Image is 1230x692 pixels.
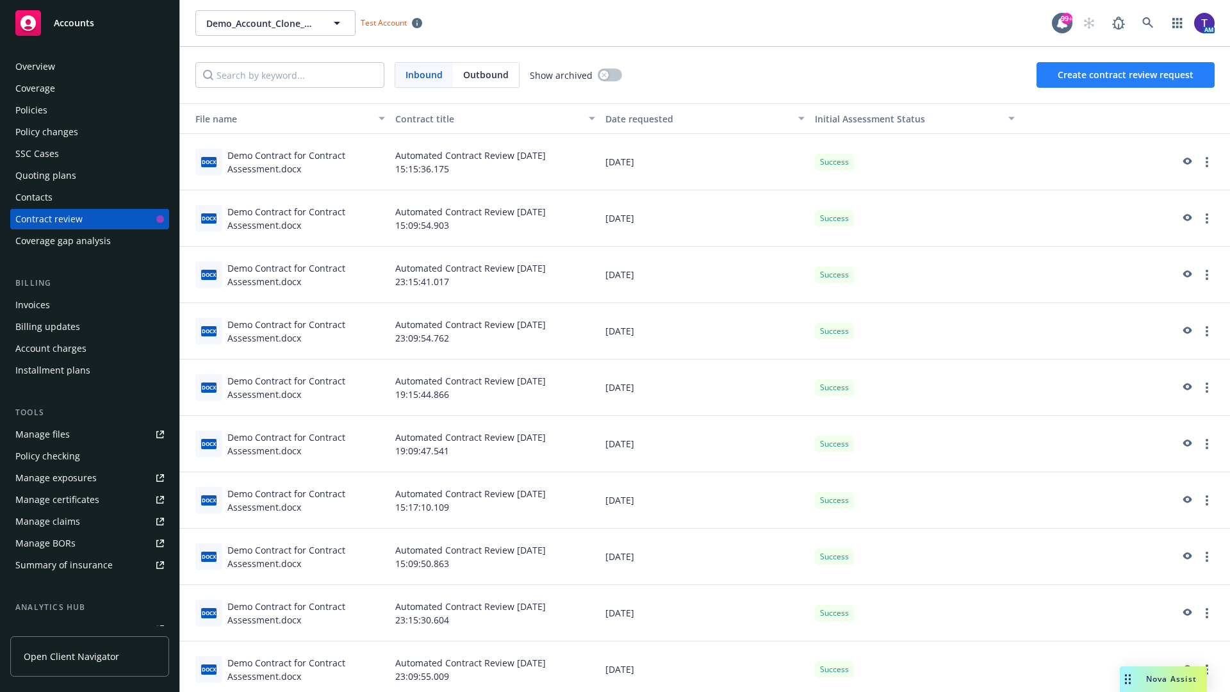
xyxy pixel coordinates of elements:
[227,656,385,683] div: Demo Contract for Contract Assessment.docx
[201,495,217,505] span: docx
[15,555,113,575] div: Summary of insurance
[227,431,385,457] div: Demo Contract for Contract Assessment.docx
[10,446,169,466] a: Policy checking
[201,439,217,449] span: docx
[395,63,453,87] span: Inbound
[1179,267,1194,283] a: preview
[605,112,791,126] div: Date requested
[10,338,169,359] a: Account charges
[390,103,600,134] button: Contract title
[201,383,217,392] span: docx
[24,650,119,663] span: Open Client Navigator
[15,56,55,77] div: Overview
[10,601,169,614] div: Analytics hub
[10,619,169,639] a: Loss summary generator
[10,490,169,510] a: Manage certificates
[390,359,600,416] div: Automated Contract Review [DATE] 19:15:44.866
[600,247,810,303] div: [DATE]
[1199,605,1215,621] a: more
[15,295,50,315] div: Invoices
[530,69,593,82] span: Show archived
[15,468,97,488] div: Manage exposures
[1199,154,1215,170] a: more
[201,608,217,618] span: docx
[10,533,169,554] a: Manage BORs
[820,382,849,393] span: Success
[820,607,849,619] span: Success
[390,190,600,247] div: Automated Contract Review [DATE] 15:09:54.903
[395,112,581,126] div: Contract title
[390,529,600,585] div: Automated Contract Review [DATE] 15:09:50.863
[1199,267,1215,283] a: more
[1199,380,1215,395] a: more
[15,231,111,251] div: Coverage gap analysis
[201,552,217,561] span: docx
[1120,666,1207,692] button: Nova Assist
[227,149,385,176] div: Demo Contract for Contract Assessment.docx
[10,317,169,337] a: Billing updates
[227,487,385,514] div: Demo Contract for Contract Assessment.docx
[815,112,1001,126] div: Toggle SortBy
[815,113,925,125] span: Initial Assessment Status
[600,359,810,416] div: [DATE]
[10,424,169,445] a: Manage files
[600,585,810,641] div: [DATE]
[201,157,217,167] span: docx
[15,122,78,142] div: Policy changes
[1179,324,1194,339] a: preview
[1199,549,1215,564] a: more
[10,468,169,488] a: Manage exposures
[453,63,519,87] span: Outbound
[227,600,385,627] div: Demo Contract for Contract Assessment.docx
[10,360,169,381] a: Installment plans
[10,406,169,419] div: Tools
[15,144,59,164] div: SSC Cases
[1199,324,1215,339] a: more
[10,295,169,315] a: Invoices
[600,103,810,134] button: Date requested
[1199,662,1215,677] a: more
[1179,436,1194,452] a: preview
[390,416,600,472] div: Automated Contract Review [DATE] 19:09:47.541
[10,209,169,229] a: Contract review
[1179,380,1194,395] a: preview
[15,446,80,466] div: Policy checking
[206,17,317,30] span: Demo_Account_Clone_QA_CR_Tests_Demo
[201,213,217,223] span: docx
[10,277,169,290] div: Billing
[15,165,76,186] div: Quoting plans
[820,495,849,506] span: Success
[15,511,80,532] div: Manage claims
[463,68,509,81] span: Outbound
[195,10,356,36] button: Demo_Account_Clone_QA_CR_Tests_Demo
[15,490,99,510] div: Manage certificates
[820,213,849,224] span: Success
[390,303,600,359] div: Automated Contract Review [DATE] 23:09:54.762
[10,56,169,77] a: Overview
[600,529,810,585] div: [DATE]
[600,472,810,529] div: [DATE]
[227,205,385,232] div: Demo Contract for Contract Assessment.docx
[15,533,76,554] div: Manage BORs
[15,619,122,639] div: Loss summary generator
[361,17,407,28] span: Test Account
[1199,436,1215,452] a: more
[15,360,90,381] div: Installment plans
[201,326,217,336] span: docx
[15,424,70,445] div: Manage files
[10,122,169,142] a: Policy changes
[15,100,47,120] div: Policies
[1135,10,1161,36] a: Search
[227,374,385,401] div: Demo Contract for Contract Assessment.docx
[1037,62,1215,88] button: Create contract review request
[1165,10,1190,36] a: Switch app
[390,472,600,529] div: Automated Contract Review [DATE] 15:17:10.109
[54,18,94,28] span: Accounts
[15,338,86,359] div: Account charges
[1194,13,1215,33] img: photo
[185,112,371,126] div: File name
[820,156,849,168] span: Success
[1179,662,1194,677] a: preview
